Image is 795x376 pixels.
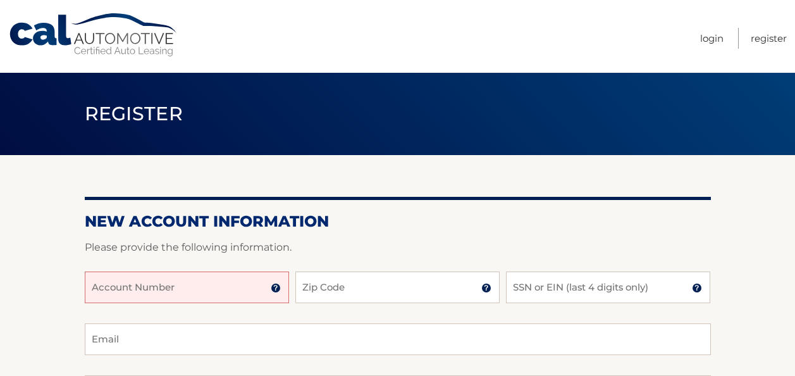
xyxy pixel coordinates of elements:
[85,239,711,256] p: Please provide the following information.
[271,283,281,293] img: tooltip.svg
[85,323,711,355] input: Email
[295,272,500,303] input: Zip Code
[481,283,491,293] img: tooltip.svg
[85,272,289,303] input: Account Number
[8,13,179,58] a: Cal Automotive
[85,102,183,125] span: Register
[85,212,711,231] h2: New Account Information
[751,28,787,49] a: Register
[700,28,724,49] a: Login
[692,283,702,293] img: tooltip.svg
[506,272,710,303] input: SSN or EIN (last 4 digits only)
